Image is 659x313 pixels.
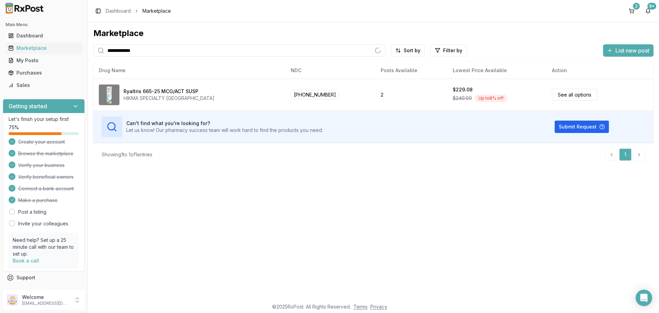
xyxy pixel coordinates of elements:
div: Ryaltris 665-25 MCG/ACT SUSP [124,88,198,95]
button: 9+ [643,5,654,16]
h3: Getting started [9,102,47,110]
span: Sort by [404,47,420,54]
img: Ryaltris 665-25 MCG/ACT SUSP [99,85,119,105]
p: [EMAIL_ADDRESS][DOMAIN_NAME] [22,301,70,306]
button: List new post [603,44,654,57]
p: Need help? Set up a 25 minute call with our team to set up. [13,237,75,257]
a: List new post [603,48,654,55]
button: 2 [626,5,637,16]
nav: pagination [605,148,645,161]
p: Welcome [22,294,70,301]
div: 2 [633,3,640,10]
img: RxPost Logo [3,3,47,14]
a: Purchases [5,67,82,79]
a: 1 [619,148,632,161]
span: Marketplace [142,8,171,14]
h2: Main Menu [5,22,82,27]
button: Submit Request [555,121,609,133]
span: Create your account [18,138,65,145]
th: Drug Name [93,62,285,79]
div: Up to 8 % off [475,94,507,102]
button: Marketplace [3,43,85,54]
span: Verify your business [18,162,65,169]
p: Let's finish your setup first! [9,116,79,123]
a: Post a listing [18,209,46,215]
button: My Posts [3,55,85,66]
a: Privacy [370,304,387,310]
h3: Can't find what you're looking for? [126,120,323,127]
span: List new post [615,46,649,55]
span: Feedback [16,287,40,293]
div: Purchases [8,69,79,76]
th: Action [546,62,654,79]
span: [PHONE_NUMBER] [291,90,339,99]
a: Dashboard [106,8,131,14]
a: Marketplace [5,42,82,54]
a: Book a call [13,258,39,264]
div: Marketplace [8,45,79,52]
a: Sales [5,79,82,91]
a: My Posts [5,54,82,67]
a: Terms [354,304,368,310]
th: Posts Available [375,62,447,79]
div: $229.08 [453,86,473,93]
span: Make a purchase [18,197,58,204]
button: Support [3,271,85,284]
span: Browse the marketplace [18,150,73,157]
div: Marketplace [93,28,654,39]
th: Lowest Price Available [447,62,546,79]
a: Dashboard [5,30,82,42]
span: Verify beneficial owners [18,174,73,180]
a: Invite your colleagues [18,220,68,227]
button: Sort by [391,44,425,57]
span: $249.00 [453,95,472,102]
div: Sales [8,82,79,89]
img: User avatar [7,294,18,305]
span: Filter by [443,47,462,54]
a: See all options [552,89,597,101]
button: Filter by [430,44,467,57]
nav: breadcrumb [106,8,171,14]
button: Feedback [3,284,85,296]
th: NDC [285,62,375,79]
span: 75 % [9,124,19,131]
div: Showing 1 to 1 of 1 entries [102,151,152,158]
div: 9+ [647,3,656,10]
div: My Posts [8,57,79,64]
button: Sales [3,80,85,91]
div: Dashboard [8,32,79,39]
td: 2 [375,79,447,111]
div: HIKMA SPECIALTY [GEOGRAPHIC_DATA] [124,95,215,102]
p: Let us know! Our pharmacy success team will work hard to find the products you need. [126,127,323,134]
span: Connect a bank account [18,185,74,192]
button: Purchases [3,67,85,78]
button: Dashboard [3,30,85,41]
div: Open Intercom Messenger [636,290,652,306]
